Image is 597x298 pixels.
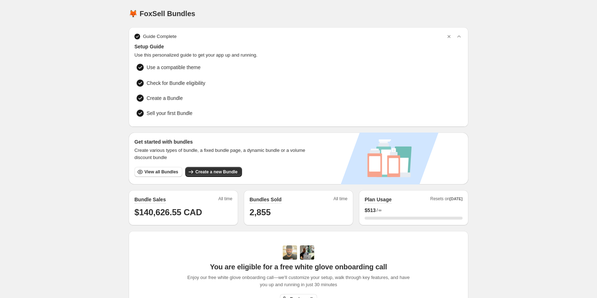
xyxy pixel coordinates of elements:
[283,245,297,260] img: Adi
[134,138,312,145] h3: Get started with bundles
[147,95,183,102] span: Create a Bundle
[365,207,376,214] span: $ 513
[134,52,463,59] span: Use this personalized guide to get your app up and running.
[134,207,232,218] h1: $140,626.55 CAD
[250,207,347,218] h1: 2,855
[134,147,312,161] span: Create various types of bundle, a fixed bundle page, a dynamic bundle or a volume discount bundle
[134,167,182,177] button: View all Bundles
[450,197,463,201] span: [DATE]
[195,169,237,175] span: Create a new Bundle
[210,263,387,271] span: You are eligible for a free white glove onboarding call
[334,196,347,204] span: All time
[134,43,463,50] span: Setup Guide
[144,169,178,175] span: View all Bundles
[379,207,382,213] span: ∞
[147,80,205,87] span: Check for Bundle eligibility
[184,274,414,288] span: Enjoy our free white glove onboarding call—we'll customize your setup, walk through key features,...
[365,207,463,214] div: /
[365,196,391,203] h2: Plan Usage
[430,196,463,204] span: Resets on
[250,196,281,203] h2: Bundles Sold
[134,196,166,203] h2: Bundle Sales
[147,64,414,71] span: Use a compatible theme
[218,196,232,204] span: All time
[143,33,177,40] span: Guide Complete
[185,167,242,177] button: Create a new Bundle
[147,110,192,117] span: Sell your first Bundle
[129,9,195,18] h1: 🦊 FoxSell Bundles
[300,245,314,260] img: Prakhar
